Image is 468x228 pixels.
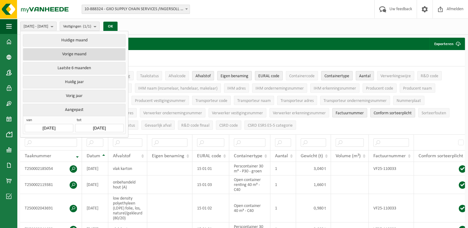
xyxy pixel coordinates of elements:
[237,99,271,103] span: Transporteur naam
[23,104,125,116] button: Aangepast
[310,83,359,93] button: IHM erkenningsnummerIHM erkenningsnummer: Activate to sort
[418,108,449,117] button: SorteerfoutenSorteerfouten: Activate to sort
[124,123,135,128] span: Status
[82,175,108,194] td: [DATE]
[229,162,270,175] td: Perscontainer 30 m³ - P30 - groen
[140,108,205,117] button: Verwerker ondernemingsnummerVerwerker ondernemingsnummer: Activate to sort
[373,154,406,158] span: Factuurnummer
[366,86,393,91] span: Producent code
[377,71,414,80] button: VerwerkingswijzeVerwerkingswijze: Activate to sort
[23,34,125,47] button: Huidige maand
[152,154,184,158] span: Eigen benaming
[429,38,464,50] button: Exporteren
[25,118,73,124] span: van
[192,96,231,105] button: Transporteur codeTransporteur code: Activate to sort
[87,154,100,158] span: Datum
[23,90,125,102] button: Vorig jaar
[192,194,229,222] td: 15 01 02
[208,108,266,117] button: Verwerker vestigingsnummerVerwerker vestigingsnummer: Activate to sort
[192,162,229,175] td: 15 01 01
[275,154,288,158] span: Aantal
[403,86,432,91] span: Producent naam
[25,154,51,158] span: Taaknummer
[138,86,217,91] span: IHM naam (inzamelaar, handelaar, makelaar)
[23,48,125,61] button: Vorige maand
[229,194,270,222] td: Open container 40 m³ - C40
[131,96,189,105] button: Producent vestigingsnummerProducent vestigingsnummer: Activate to sort
[192,175,229,194] td: 15 01 03
[82,5,190,14] span: 10-888324 - GXO SUPPLY CHAIN SERVICES /INGERSOLL RAND - TONGEREN
[178,120,213,130] button: R&D code finaalR&amp;D code finaal: Activate to sort
[141,120,175,130] button: Gevaarlijk afval : Activate to sort
[24,22,48,31] span: [DATE] - [DATE]
[60,22,100,31] button: Vestigingen(1/1)
[421,74,438,78] span: R&D code
[108,194,147,222] td: low density polyethyleen (LDPE) folie, los, naturel/gekleurd (80/20)
[324,74,349,78] span: Containertype
[135,83,221,93] button: IHM naam (inzamelaar, handelaar, makelaar)IHM naam (inzamelaar, handelaar, makelaar): Activate to...
[20,194,82,222] td: T250002043691
[145,123,171,128] span: Gevaarlijk afval
[296,162,331,175] td: 3,040 t
[369,194,414,222] td: VF25-110033
[212,111,263,116] span: Verwerker vestigingsnummer
[23,62,125,74] button: Laatste 6 maanden
[363,83,397,93] button: Producent codeProducent code: Activate to sort
[143,111,202,116] span: Verwerker ondernemingsnummer
[224,83,249,93] button: IHM adresIHM adres: Activate to sort
[63,22,91,31] span: Vestigingen
[277,96,317,105] button: Transporteur adresTransporteur adres: Activate to sort
[108,162,147,175] td: vlak karton
[417,71,442,80] button: R&D codeR&amp;D code: Activate to sort
[82,194,108,222] td: [DATE]
[324,99,387,103] span: Transporteur ondernemingsnummer
[400,83,435,93] button: Producent naamProducent naam: Activate to sort
[336,111,364,116] span: Factuurnummer
[380,74,411,78] span: Verwerkingswijze
[181,123,209,128] span: R&D code finaal
[314,86,356,91] span: IHM erkenningsnummer
[20,162,82,175] td: T250002185054
[221,74,248,78] span: Eigen benaming
[75,118,123,124] span: tot
[393,96,424,105] button: NummerplaatNummerplaat: Activate to sort
[219,123,238,128] span: CSRD code
[356,71,374,80] button: AantalAantal: Activate to sort
[248,123,293,128] span: CSRD ESRS E5-5 categorie
[140,74,159,78] span: Taakstatus
[422,111,446,116] span: Sorteerfouten
[216,120,241,130] button: CSRD codeCSRD code: Activate to sort
[227,86,246,91] span: IHM adres
[286,71,318,80] button: ContainercodeContainercode: Activate to sort
[229,175,270,194] td: Open container renting 40 m³ - C40
[135,99,186,103] span: Producent vestigingsnummer
[113,154,131,158] span: Afvalstof
[296,194,331,222] td: 0,980 t
[321,71,353,80] button: ContainertypeContainertype: Activate to sort
[289,74,315,78] span: Containercode
[273,111,326,116] span: Verwerker erkenningsnummer
[281,99,314,103] span: Transporteur adres
[195,74,211,78] span: Afvalstof
[336,154,361,158] span: Volume (m³)
[234,154,262,158] span: Containertype
[255,71,283,80] button: EURAL codeEURAL code: Activate to sort
[252,83,307,93] button: IHM ondernemingsnummerIHM ondernemingsnummer: Activate to sort
[370,108,415,117] button: Conform sorteerplicht : Activate to sort
[137,71,162,80] button: TaakstatusTaakstatus: Activate to sort
[397,99,421,103] span: Nummerplaat
[296,175,331,194] td: 1,660 t
[23,76,125,88] button: Huidig jaar
[255,86,304,91] span: IHM ondernemingsnummer
[169,74,186,78] span: Afvalcode
[217,71,252,80] button: Eigen benamingEigen benaming: Activate to sort
[121,120,138,130] button: StatusStatus: Activate to sort
[20,175,82,194] td: T250002119381
[82,162,108,175] td: [DATE]
[359,74,371,78] span: Aantal
[234,96,274,105] button: Transporteur naamTransporteur naam: Activate to sort
[165,71,189,80] button: AfvalcodeAfvalcode: Activate to sort
[369,162,414,175] td: VF25-110033
[197,154,221,158] span: EURAL code
[103,22,118,32] button: OK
